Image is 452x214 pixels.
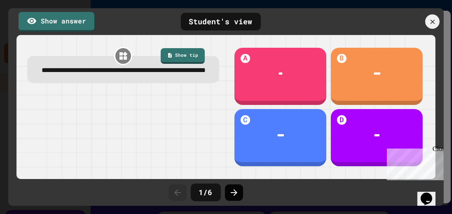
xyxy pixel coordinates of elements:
[384,145,444,180] iframe: chat widget
[161,48,205,64] a: Show tip
[191,184,221,201] div: 1 / 6
[337,54,347,63] h1: B
[3,3,57,52] div: Chat with us now!Close
[337,115,347,125] h1: D
[19,12,94,32] a: Show answer
[181,13,261,30] div: Student's view
[417,181,444,206] iframe: chat widget
[241,54,250,63] h1: A
[241,115,250,125] h1: C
